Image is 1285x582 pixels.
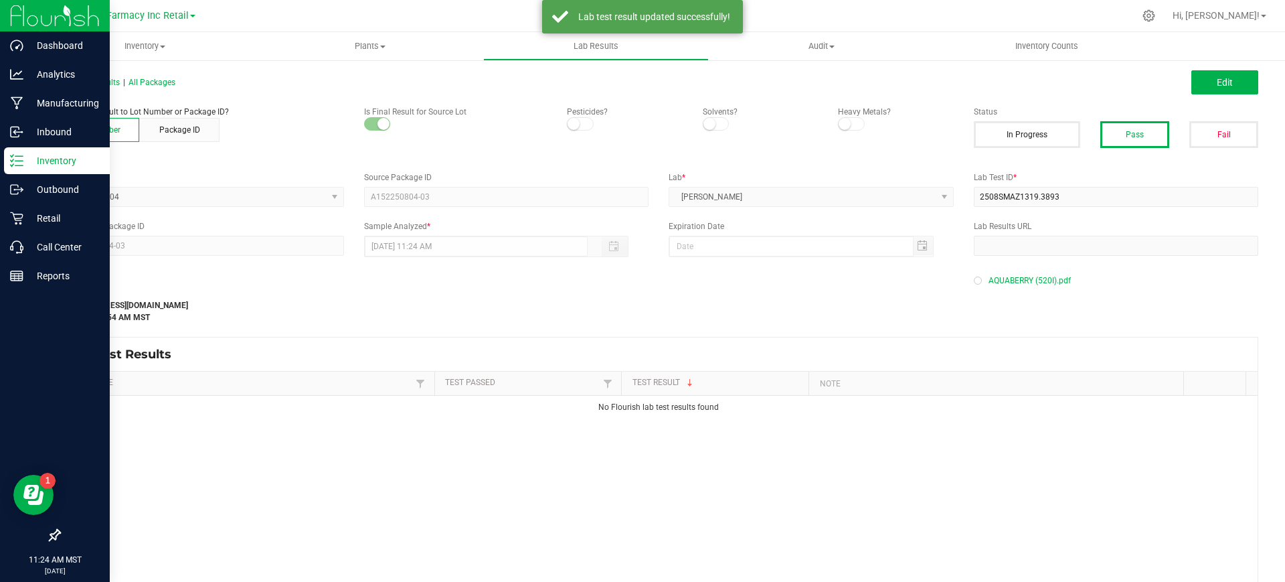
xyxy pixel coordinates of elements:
strong: [EMAIL_ADDRESS][DOMAIN_NAME] [59,301,188,310]
span: Globe Farmacy Inc Retail [78,10,189,21]
label: Lab Results URL [974,220,1259,232]
a: Test ResultSortable [632,378,804,388]
inline-svg: Dashboard [10,39,23,52]
th: Note [808,372,1183,396]
inline-svg: Retail [10,212,23,225]
p: Reports [23,268,104,284]
a: Audit [709,32,934,60]
a: Inventory [32,32,258,60]
a: Lab Results [483,32,709,60]
p: Pesticides? [567,106,682,118]
p: Inventory [23,153,104,169]
span: Lab Test Results [70,347,181,362]
span: Inventory [32,40,258,52]
button: Package ID [139,118,220,142]
label: Source Package ID [364,171,649,184]
p: Solvents? [703,106,818,118]
button: Pass [1100,121,1169,148]
button: In Progress [974,121,1081,148]
label: Lab [669,171,954,184]
inline-svg: Outbound [10,183,23,196]
p: [DATE] [6,566,104,576]
p: Heavy Metals? [838,106,953,118]
a: Test PassedSortable [445,378,600,388]
button: Edit [1191,70,1258,94]
td: No Flourish lab test results found [60,396,1258,419]
span: Audit [709,40,934,52]
iframe: Resource center [13,475,54,515]
a: Filter [600,375,616,392]
p: Analytics [23,66,104,82]
span: All Packages [128,78,175,87]
button: Fail [1189,121,1258,148]
span: Plants [258,40,483,52]
span: Lab Results [555,40,636,52]
span: Inventory Counts [997,40,1096,52]
span: | [123,78,125,87]
p: Inbound [23,124,104,140]
a: Filter [412,375,428,392]
a: Inventory Counts [934,32,1160,60]
label: Last Modified [59,284,268,296]
iframe: Resource center unread badge [39,473,56,489]
inline-svg: Analytics [10,68,23,81]
div: Manage settings [1140,9,1157,22]
p: Dashboard [23,38,104,54]
label: Lab Test ID [974,171,1259,184]
inline-svg: Call Center [10,240,23,254]
div: Lab test result updated successfully! [576,10,733,23]
inline-svg: Reports [10,269,23,283]
label: Status [974,106,1259,118]
label: Lot Number [59,171,344,184]
span: Sortable [685,378,695,388]
span: Edit [1217,77,1233,88]
span: Hi, [PERSON_NAME]! [1173,10,1260,21]
inline-svg: Inbound [10,125,23,139]
label: Lab Sample Package ID [59,220,344,232]
p: Call Center [23,239,104,255]
p: 11:24 AM MST [6,554,104,566]
inline-svg: Manufacturing [10,96,23,110]
label: Sample Analyzed [364,220,649,232]
p: Manufacturing [23,95,104,111]
label: Expiration Date [669,220,954,232]
inline-svg: Inventory [10,154,23,167]
a: Plants [258,32,483,60]
span: AQUABERRY (520I).pdf [989,271,1071,291]
a: Test NameSortable [70,378,412,388]
p: Retail [23,210,104,226]
p: Outbound [23,181,104,198]
p: Is Final Result for Source Lot [364,106,547,118]
p: Attach lab result to Lot Number or Package ID? [59,106,344,118]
